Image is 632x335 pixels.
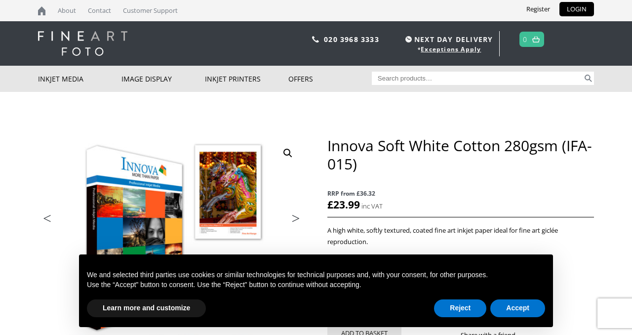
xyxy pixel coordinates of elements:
[327,188,594,199] span: RRP from £36.32
[327,198,360,211] bdi: 23.99
[523,32,527,46] a: 0
[490,299,545,317] button: Accept
[324,35,379,44] a: 020 3968 3333
[421,45,481,53] a: Exceptions Apply
[87,270,545,280] p: We and selected third parties use cookies or similar technologies for technical purposes and, wit...
[38,31,127,56] img: logo-white.svg
[434,299,486,317] button: Reject
[87,280,545,290] p: Use the “Accept” button to consent. Use the “Reject” button to continue without accepting.
[327,225,594,248] p: A high white, softly textured, coated fine art inkjet paper ideal for fine art giclée reproduction.
[288,66,372,92] a: Offers
[532,36,540,42] img: basket.svg
[38,66,121,92] a: Inkjet Media
[279,144,297,162] a: View full-screen image gallery
[403,34,493,45] span: NEXT DAY DELIVERY
[39,136,305,334] img: Innova Soft White Cotton 280gsm (IFA-015) - Image 3
[372,72,583,85] input: Search products…
[205,66,288,92] a: Inkjet Printers
[583,72,594,85] button: Search
[405,36,412,42] img: time.svg
[579,274,594,290] a: Clear options
[327,136,594,173] h1: Innova Soft White Cotton 280gsm (IFA-015)
[327,198,333,211] span: £
[87,299,206,317] button: Learn more and customize
[121,66,205,92] a: Image Display
[312,36,319,42] img: phone.svg
[559,2,594,16] a: LOGIN
[519,2,557,16] a: Register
